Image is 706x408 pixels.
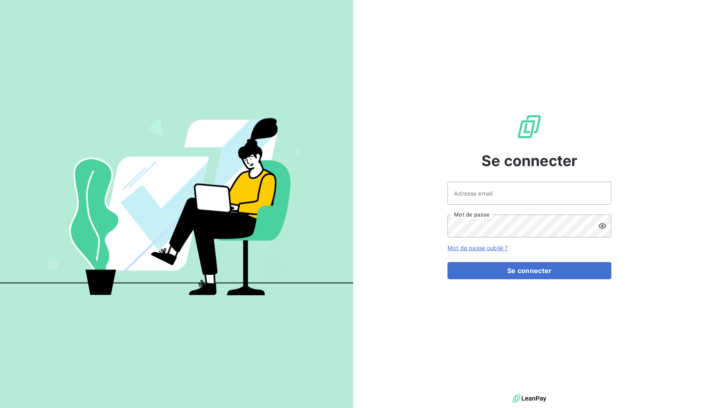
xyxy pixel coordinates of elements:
img: Logo LeanPay [516,114,543,140]
button: Se connecter [447,262,611,279]
span: Se connecter [481,150,577,172]
img: logo [513,392,546,405]
input: placeholder [447,182,611,205]
a: Mot de passe oublié ? [447,244,508,251]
